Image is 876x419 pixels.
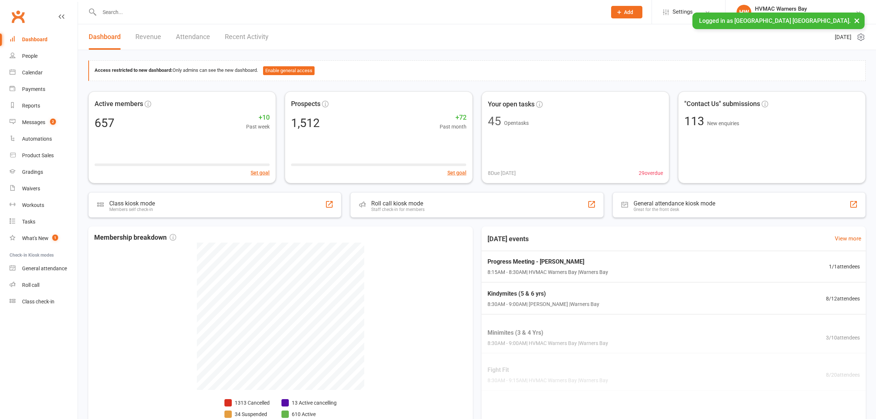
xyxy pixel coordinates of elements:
div: Waivers [22,186,40,191]
span: "Contact Us" submissions [684,99,760,109]
button: Set goal [447,169,467,177]
span: Logged in as [GEOGRAPHIC_DATA] [GEOGRAPHIC_DATA]. [699,17,851,24]
div: Only admins can see the new dashboard. [95,66,860,75]
div: Dashboard [22,36,47,42]
a: Attendance [176,24,210,50]
span: 8:30AM - 9:15AM | HVMAC Warners Bay | Warners Bay [487,376,608,384]
div: Gradings [22,169,43,175]
span: +10 [246,112,270,123]
div: Reports [22,103,40,109]
div: Product Sales [22,152,54,158]
a: Class kiosk mode [10,293,78,310]
span: 2 [50,119,56,125]
span: Past week [246,123,270,131]
span: 113 [684,114,707,128]
a: Workouts [10,197,78,214]
span: Add [624,9,633,15]
span: Membership breakdown [94,232,176,243]
a: Roll call [10,277,78,293]
a: Product Sales [10,147,78,164]
a: View more [835,234,861,243]
div: General attendance kiosk mode [634,200,715,207]
a: Messages 2 [10,114,78,131]
div: Roll call [22,282,39,288]
div: General attendance [22,265,67,271]
a: Automations [10,131,78,147]
div: 657 [95,117,114,129]
span: Prospects [291,99,320,109]
button: × [850,13,863,28]
span: 8 / 20 attendees [826,371,860,379]
a: Gradings [10,164,78,180]
div: HW [737,5,751,20]
span: 29 overdue [639,169,663,177]
a: Recent Activity [225,24,269,50]
span: 8:30AM - 9:00AM | HVMAC Warners Bay | Warners Bay [487,339,608,347]
a: Payments [10,81,78,98]
div: Payments [22,86,45,92]
li: 13 Active cancelling [281,399,337,407]
span: 8 / 12 attendees [826,295,860,303]
span: 8 Due [DATE] [487,169,515,177]
span: Open tasks [504,120,528,126]
div: Messages [22,119,45,125]
span: Progress Meeting - [PERSON_NAME] [487,257,608,267]
div: Class kiosk mode [109,200,155,207]
div: Great for the front desk [634,207,715,212]
a: Revenue [135,24,161,50]
a: Dashboard [89,24,121,50]
span: +72 [440,112,467,123]
span: Kindymites (5 & 6 yrs) [487,289,599,299]
a: People [10,48,78,64]
a: Reports [10,98,78,114]
a: Tasks [10,214,78,230]
button: Add [611,6,642,18]
input: Search... [97,7,602,17]
span: New enquiries [707,120,739,126]
div: Automations [22,136,52,142]
button: Enable general access [263,66,315,75]
div: Workouts [22,202,44,208]
div: Staff check-in for members [371,207,425,212]
a: Clubworx [9,7,27,26]
strong: Access restricted to new dashboard: [95,67,173,73]
div: Class check-in [22,299,54,304]
span: 1 / 1 attendees [829,263,860,271]
div: [GEOGRAPHIC_DATA] [GEOGRAPHIC_DATA] [755,12,855,19]
div: People [22,53,38,59]
div: HVMAC Warners Bay [755,6,855,12]
button: Set goal [251,169,270,177]
li: 34 Suspended [224,410,270,418]
span: Minimites (3 & 4 Yrs) [487,328,608,338]
div: What's New [22,235,49,241]
li: 610 Active [281,410,337,418]
a: Dashboard [10,31,78,48]
div: Members self check-in [109,207,155,212]
div: Tasks [22,219,35,225]
span: 3 / 10 attendees [826,334,860,342]
span: 8:15AM - 8:30AM | HVMAC Warners Bay | Warners Bay [487,268,608,276]
h3: [DATE] events [482,232,535,246]
div: 45 [487,115,501,127]
span: [DATE] [835,33,851,42]
span: 1 [52,235,58,241]
a: What's New1 [10,230,78,247]
span: Your open tasks [487,99,534,109]
span: Settings [673,4,693,20]
a: Calendar [10,64,78,81]
span: Past month [440,123,467,131]
a: Waivers [10,180,78,197]
a: General attendance kiosk mode [10,260,78,277]
div: 1,512 [291,117,320,129]
li: 1313 Cancelled [224,399,270,407]
span: Fight Fit [487,365,608,375]
span: 8:30AM - 9:00AM | [PERSON_NAME] | Warners Bay [487,300,599,308]
div: Calendar [22,70,43,75]
div: Roll call kiosk mode [371,200,425,207]
span: Active members [95,99,143,109]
